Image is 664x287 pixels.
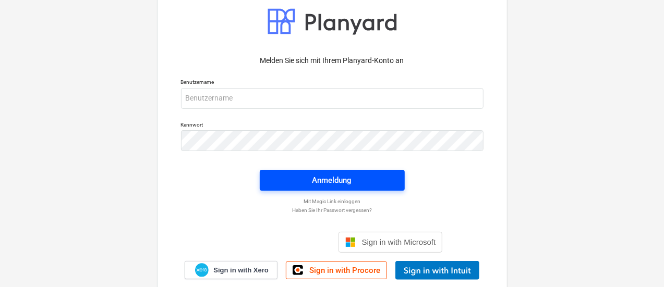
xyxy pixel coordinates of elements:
[312,173,352,187] div: Anmeldung
[362,238,436,246] span: Sign in with Microsoft
[260,170,405,191] button: Anmeldung
[309,266,380,275] span: Sign in with Procore
[176,207,489,214] a: Haben Sie Ihr Passwort vergessen?
[195,263,209,277] img: Xero logo
[185,261,277,279] a: Sign in with Xero
[286,261,387,279] a: Sign in with Procore
[181,55,484,66] p: Melden Sie sich mit Ihrem Planyard-Konto an
[181,79,484,88] p: Benutzername
[181,88,484,109] input: Benutzername
[176,198,489,205] a: Mit Magic Link einloggen
[216,231,335,254] iframe: Schaltfläche „Über Google anmelden“
[213,266,268,275] span: Sign in with Xero
[345,237,356,247] img: Microsoft logo
[612,237,664,287] iframe: Chat Widget
[181,121,484,130] p: Kennwort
